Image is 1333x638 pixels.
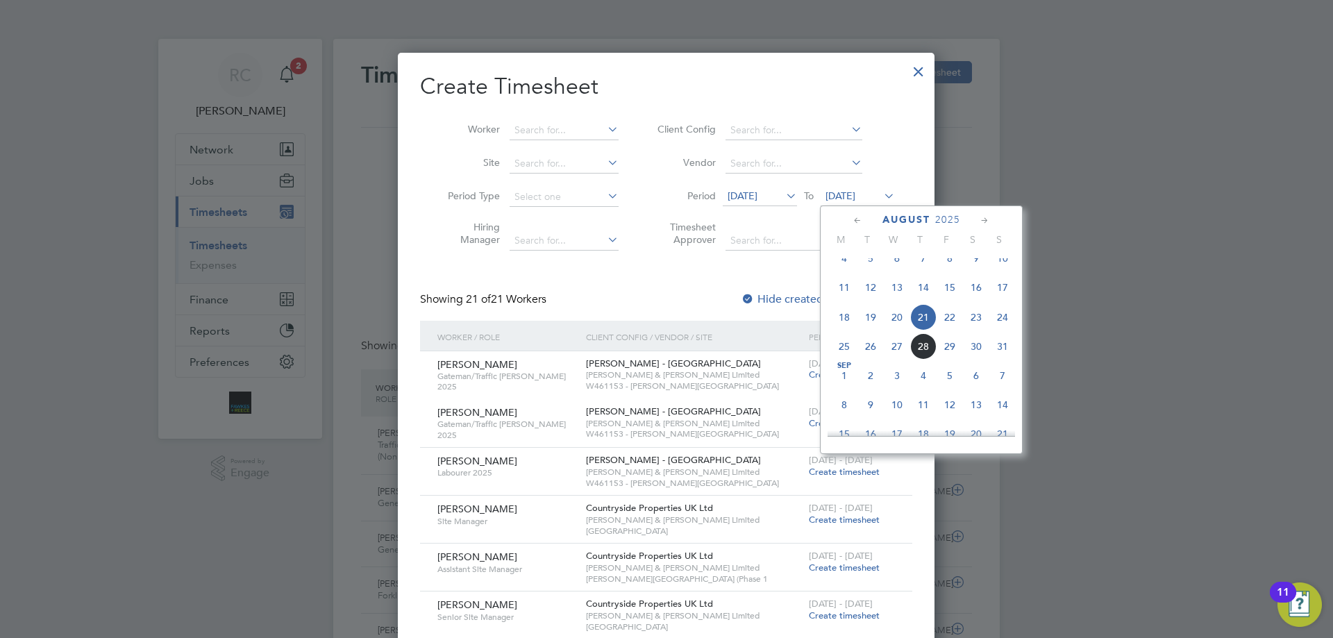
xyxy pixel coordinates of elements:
[809,358,873,369] span: [DATE] - [DATE]
[989,421,1016,447] span: 21
[586,418,802,429] span: [PERSON_NAME] & [PERSON_NAME] Limited
[857,274,884,301] span: 12
[989,362,1016,389] span: 7
[741,292,882,306] label: Hide created timesheets
[586,369,802,380] span: [PERSON_NAME] & [PERSON_NAME] Limited
[586,598,713,610] span: Countryside Properties UK Ltd
[586,454,761,466] span: [PERSON_NAME] - [GEOGRAPHIC_DATA]
[963,362,989,389] span: 6
[882,214,930,226] span: August
[884,362,910,389] span: 3
[420,292,549,307] div: Showing
[653,123,716,135] label: Client Config
[586,467,802,478] span: [PERSON_NAME] & [PERSON_NAME] Limited
[437,503,517,515] span: [PERSON_NAME]
[809,610,880,621] span: Create timesheet
[857,245,884,271] span: 5
[907,233,933,246] span: T
[809,514,880,526] span: Create timesheet
[809,502,873,514] span: [DATE] - [DATE]
[989,245,1016,271] span: 10
[910,333,937,360] span: 28
[857,304,884,330] span: 19
[726,154,862,174] input: Search for...
[857,333,884,360] span: 26
[831,274,857,301] span: 11
[510,231,619,251] input: Search for...
[437,371,576,392] span: Gateman/Traffic [PERSON_NAME] 2025
[831,304,857,330] span: 18
[805,321,898,353] div: Period
[884,304,910,330] span: 20
[937,274,963,301] span: 15
[809,466,880,478] span: Create timesheet
[937,304,963,330] span: 22
[582,321,805,353] div: Client Config / Vendor / Site
[910,274,937,301] span: 14
[800,187,818,205] span: To
[963,304,989,330] span: 23
[586,405,761,417] span: [PERSON_NAME] - [GEOGRAPHIC_DATA]
[910,421,937,447] span: 18
[825,190,855,202] span: [DATE]
[937,333,963,360] span: 29
[828,233,854,246] span: M
[653,156,716,169] label: Vendor
[653,221,716,246] label: Timesheet Approver
[437,406,517,419] span: [PERSON_NAME]
[884,333,910,360] span: 27
[809,405,873,417] span: [DATE] - [DATE]
[986,233,1012,246] span: S
[726,231,862,251] input: Search for...
[935,214,960,226] span: 2025
[809,562,880,573] span: Create timesheet
[963,333,989,360] span: 30
[884,421,910,447] span: 17
[437,612,576,623] span: Senior Site Manager
[910,245,937,271] span: 7
[910,392,937,418] span: 11
[437,467,576,478] span: Labourer 2025
[586,550,713,562] span: Countryside Properties UK Ltd
[989,392,1016,418] span: 14
[586,621,802,632] span: [GEOGRAPHIC_DATA]
[933,233,959,246] span: F
[586,573,802,585] span: [PERSON_NAME][GEOGRAPHIC_DATA] (Phase 1
[586,514,802,526] span: [PERSON_NAME] & [PERSON_NAME] Limited
[437,455,517,467] span: [PERSON_NAME]
[880,233,907,246] span: W
[963,245,989,271] span: 9
[586,610,802,621] span: [PERSON_NAME] & [PERSON_NAME] Limited
[937,245,963,271] span: 8
[510,121,619,140] input: Search for...
[937,392,963,418] span: 12
[726,121,862,140] input: Search for...
[809,417,880,429] span: Create timesheet
[466,292,491,306] span: 21 of
[989,304,1016,330] span: 24
[586,526,802,537] span: [GEOGRAPHIC_DATA]
[510,187,619,207] input: Select one
[586,428,802,439] span: W461153 - [PERSON_NAME][GEOGRAPHIC_DATA]
[884,245,910,271] span: 6
[884,392,910,418] span: 10
[437,516,576,527] span: Site Manager
[586,380,802,392] span: W461153 - [PERSON_NAME][GEOGRAPHIC_DATA]
[1277,592,1289,610] div: 11
[437,598,517,611] span: [PERSON_NAME]
[437,358,517,371] span: [PERSON_NAME]
[434,321,582,353] div: Worker / Role
[963,274,989,301] span: 16
[437,190,500,202] label: Period Type
[857,392,884,418] span: 9
[420,72,912,101] h2: Create Timesheet
[854,233,880,246] span: T
[653,190,716,202] label: Period
[586,478,802,489] span: W461153 - [PERSON_NAME][GEOGRAPHIC_DATA]
[937,362,963,389] span: 5
[831,392,857,418] span: 8
[857,421,884,447] span: 16
[959,233,986,246] span: S
[963,392,989,418] span: 13
[809,550,873,562] span: [DATE] - [DATE]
